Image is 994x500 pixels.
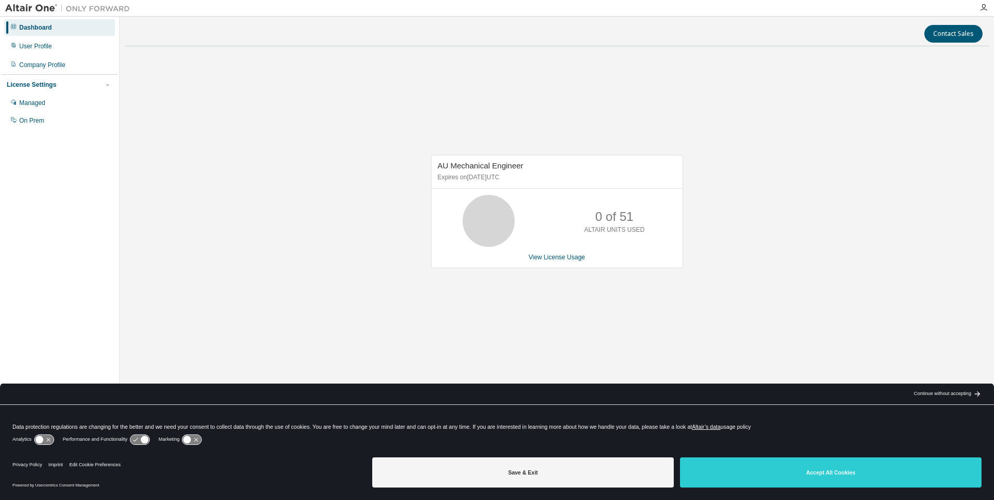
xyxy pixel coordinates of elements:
a: View License Usage [529,254,585,261]
p: 0 of 51 [595,208,633,226]
div: Managed [19,99,45,107]
button: Contact Sales [924,25,983,43]
div: Company Profile [19,61,66,69]
p: ALTAIR UNITS USED [584,226,645,234]
div: License Settings [7,81,56,89]
img: Altair One [5,3,135,14]
div: User Profile [19,42,52,50]
div: Dashboard [19,23,52,32]
p: Expires on [DATE] UTC [438,173,674,182]
span: AU Mechanical Engineer [438,161,524,170]
div: On Prem [19,116,44,125]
